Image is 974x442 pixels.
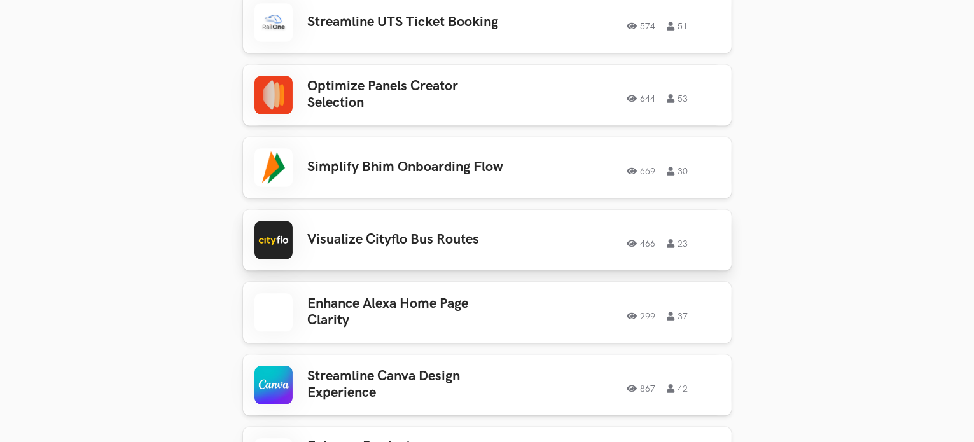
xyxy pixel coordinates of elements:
h3: Simplify Bhim Onboarding Flow [308,159,506,176]
span: 42 [667,384,688,393]
h3: Optimize Panels Creator Selection [308,78,506,112]
span: 23 [667,239,688,248]
a: Optimize Panels Creator Selection 644 53 [243,64,732,125]
span: 30 [667,167,688,176]
span: 466 [627,239,656,248]
a: Streamline Canva Design Experience 867 42 [243,354,732,415]
span: 669 [627,167,656,176]
h3: Streamline Canva Design Experience [308,368,506,402]
h3: Streamline UTS Ticket Booking [308,14,506,31]
span: 53 [667,94,688,103]
h3: Visualize Cityflo Bus Routes [308,231,506,248]
span: 867 [627,384,656,393]
span: 51 [667,22,688,31]
h3: Enhance Alexa Home Page Clarity [308,296,506,329]
a: Simplify Bhim Onboarding Flow 669 30 [243,137,732,198]
span: 299 [627,312,656,321]
span: 574 [627,22,656,31]
a: Enhance Alexa Home Page Clarity 299 37 [243,282,732,343]
span: 644 [627,94,656,103]
span: 37 [667,312,688,321]
a: Visualize Cityflo Bus Routes 466 23 [243,209,732,270]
